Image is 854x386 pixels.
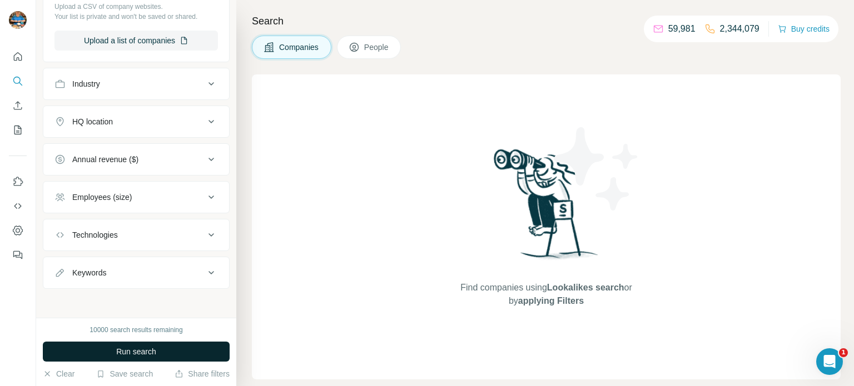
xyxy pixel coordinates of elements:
button: Use Surfe API [9,196,27,216]
span: applying Filters [518,296,584,305]
button: Run search [43,342,230,362]
div: 10000 search results remaining [90,325,182,335]
button: Buy credits [778,21,830,37]
span: Companies [279,42,320,53]
button: Keywords [43,259,229,286]
span: 1 [839,348,848,357]
button: Feedback [9,245,27,265]
button: Search [9,71,27,91]
h4: Search [252,13,841,29]
img: Surfe Illustration - Stars [547,119,647,219]
button: Annual revenue ($) [43,146,229,173]
img: Surfe Illustration - Woman searching with binoculars [489,146,604,270]
button: Clear [43,368,75,379]
p: 59,981 [668,22,696,36]
div: Technologies [72,229,118,240]
p: 2,344,079 [720,22,759,36]
button: Enrich CSV [9,96,27,116]
span: Run search [116,346,156,357]
p: Your list is private and won't be saved or shared. [54,12,218,22]
button: Share filters [175,368,230,379]
button: Use Surfe on LinkedIn [9,172,27,192]
span: Lookalikes search [547,283,624,292]
div: Keywords [72,267,106,278]
button: Industry [43,71,229,97]
button: Quick start [9,47,27,67]
button: Employees (size) [43,184,229,210]
iframe: Intercom live chat [816,348,843,375]
div: Annual revenue ($) [72,154,138,165]
span: Find companies using or by [457,281,635,308]
button: Dashboard [9,220,27,240]
button: Technologies [43,222,229,248]
p: Upload a CSV of company websites. [54,2,218,12]
div: Industry [72,78,100,89]
img: Avatar [9,11,27,29]
button: HQ location [43,108,229,135]
button: Save search [96,368,153,379]
div: HQ location [72,116,113,127]
button: Upload a list of companies [54,31,218,51]
div: Employees (size) [72,192,132,203]
span: People [364,42,390,53]
button: My lists [9,120,27,140]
